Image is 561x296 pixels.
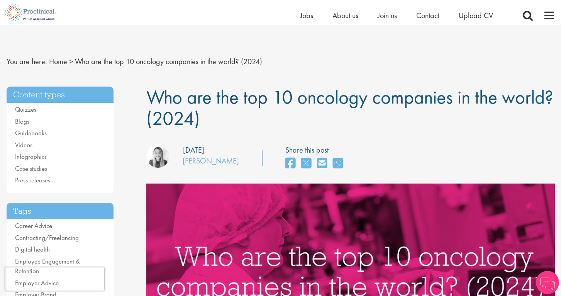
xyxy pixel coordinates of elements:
h3: Content types [7,87,114,103]
a: Contact [416,10,439,20]
a: breadcrumb link [49,56,67,66]
iframe: reCAPTCHA [5,267,104,291]
span: Who are the top 10 oncology companies in the world? (2024) [146,85,553,131]
a: share on email [317,155,327,172]
h3: Tags [7,203,114,219]
a: Quizzes [15,105,36,114]
a: Upload CV [459,10,493,20]
a: Guidebooks [15,129,47,137]
a: Case studies [15,164,47,173]
label: Share this post [285,145,347,156]
a: share on whats app [333,155,343,172]
a: share on facebook [285,155,295,172]
a: Jobs [300,10,313,20]
a: Career Advice [15,221,52,230]
a: Digital health [15,245,50,253]
img: Chatbot [536,271,559,294]
a: Infographics [15,152,47,161]
a: Contracting/Freelancing [15,233,79,242]
span: Who are the top 10 oncology companies in the world? (2024) [75,56,262,66]
a: Blogs [15,117,29,126]
a: [PERSON_NAME] [183,156,239,166]
span: You are here: [7,56,47,66]
a: Press releases [15,176,50,184]
a: Employee Engagement & Retention [15,257,80,276]
a: share on twitter [301,155,311,172]
img: Hannah Burke [146,145,169,168]
span: > [69,56,73,66]
div: [DATE] [183,145,204,156]
a: About us [332,10,358,20]
a: Join us [378,10,397,20]
a: Videos [15,141,32,149]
